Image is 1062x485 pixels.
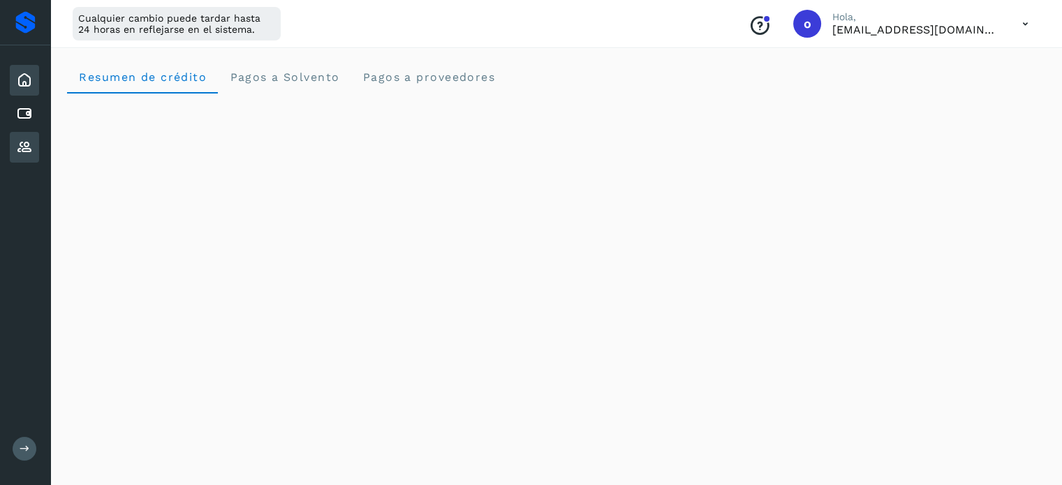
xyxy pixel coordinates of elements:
div: Inicio [10,65,39,96]
p: orlando@rfllogistics.com.mx [832,23,1000,36]
p: Hola, [832,11,1000,23]
span: Resumen de crédito [78,70,207,84]
div: Cualquier cambio puede tardar hasta 24 horas en reflejarse en el sistema. [73,7,281,40]
div: Proveedores [10,132,39,163]
span: Pagos a Solvento [229,70,339,84]
span: Pagos a proveedores [362,70,495,84]
div: Cuentas por pagar [10,98,39,129]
